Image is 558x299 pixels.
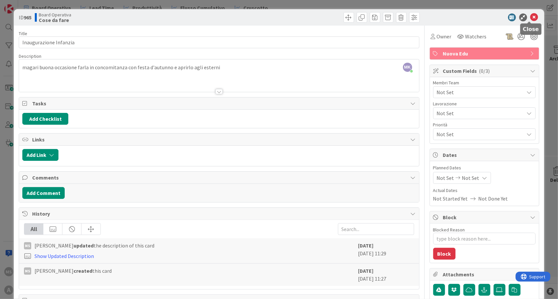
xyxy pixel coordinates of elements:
[443,213,527,221] span: Block
[433,101,536,106] div: Lavorazione
[22,149,58,161] button: Add Link
[22,187,65,199] button: Add Comment
[74,267,92,274] b: created
[24,224,43,235] div: All
[523,26,539,32] h5: Close
[465,32,487,40] span: Watchers
[443,67,527,75] span: Custom Fields
[19,31,27,36] label: Title
[403,63,412,72] span: MK
[34,242,154,249] span: [PERSON_NAME] the description of this card
[74,242,94,249] b: updated
[462,174,480,182] span: Not Set
[358,242,374,249] b: [DATE]
[433,164,536,171] span: Planned Dates
[433,195,468,203] span: Not Started Yet
[19,13,32,21] span: ID
[433,227,465,233] label: Blocked Reason
[34,253,94,259] a: Show Updated Description
[39,17,71,23] b: Cose da fare
[443,151,527,159] span: Dates
[358,267,414,283] div: [DATE] 11:27
[479,68,490,74] span: ( 0/3 )
[437,88,524,96] span: Not Set
[32,174,407,182] span: Comments
[32,99,407,107] span: Tasks
[24,242,31,249] div: MS
[338,223,414,235] input: Search...
[19,53,41,59] span: Description
[14,1,30,9] span: Support
[437,130,524,138] span: Not Set
[32,210,407,218] span: History
[358,242,414,260] div: [DATE] 11:29
[433,187,536,194] span: Actual Dates
[19,36,419,48] input: type card name here...
[479,195,508,203] span: Not Done Yet
[32,136,407,143] span: Links
[24,267,31,275] div: MS
[34,267,112,275] span: [PERSON_NAME] this card
[433,248,456,260] button: Block
[22,64,415,71] p: magari buona occasione farla in concomitanza con festa d'autunno e aprirlo agli esterni
[437,32,452,40] span: Owner
[443,50,527,57] span: Nuova Edu
[433,122,536,127] div: Priorità
[437,109,521,118] span: Not Set
[433,80,536,85] div: Membri Team
[437,174,454,182] span: Not Set
[443,270,527,278] span: Attachments
[22,113,68,125] button: Add Checklist
[358,267,374,274] b: [DATE]
[24,14,32,21] b: 965
[39,12,71,17] span: Board Operativa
